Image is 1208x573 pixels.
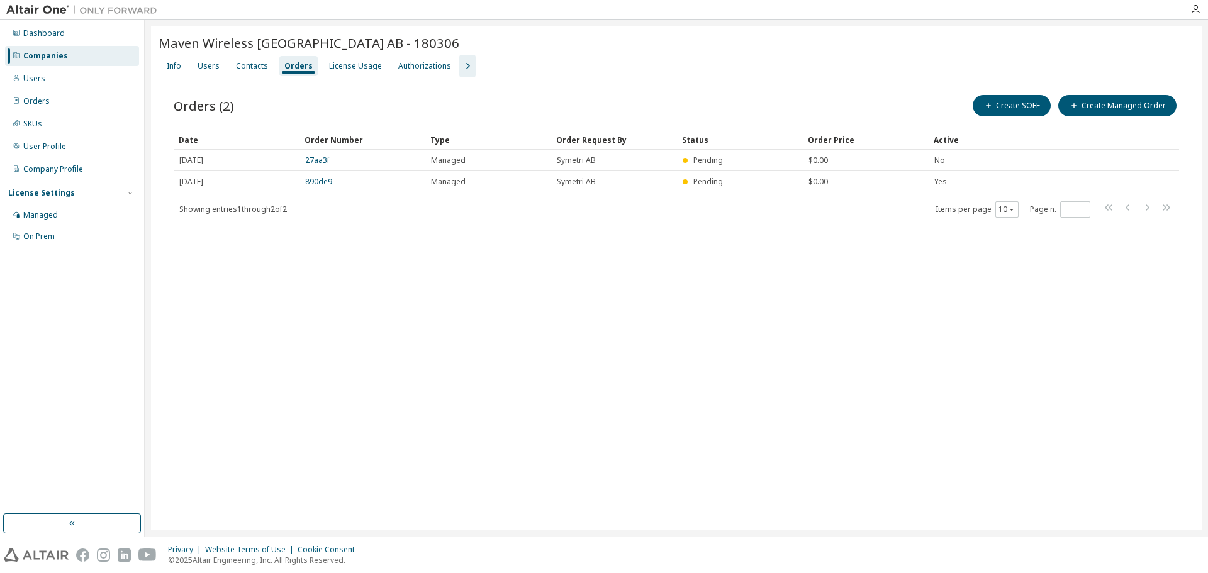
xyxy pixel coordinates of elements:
div: Dashboard [23,28,65,38]
div: User Profile [23,142,66,152]
img: Altair One [6,4,164,16]
div: Cookie Consent [298,545,362,555]
button: Create SOFF [973,95,1051,116]
img: altair_logo.svg [4,548,69,562]
div: SKUs [23,119,42,129]
div: Status [682,130,798,150]
img: youtube.svg [138,548,157,562]
div: Date [179,130,294,150]
a: 890de9 [305,176,332,187]
span: Maven Wireless [GEOGRAPHIC_DATA] AB - 180306 [159,34,459,52]
div: Order Request By [556,130,672,150]
div: License Settings [8,188,75,198]
div: Order Price [808,130,924,150]
span: Items per page [936,201,1019,218]
div: Managed [23,210,58,220]
div: Active [934,130,1104,150]
div: Website Terms of Use [205,545,298,555]
span: $0.00 [808,177,828,187]
div: On Prem [23,231,55,242]
span: Yes [934,177,947,187]
a: 27aa3f [305,155,330,165]
div: License Usage [329,61,382,71]
p: © 2025 Altair Engineering, Inc. All Rights Reserved. [168,555,362,565]
span: Showing entries 1 through 2 of 2 [179,204,287,214]
span: Pending [693,155,723,165]
div: Contacts [236,61,268,71]
div: Company Profile [23,164,83,174]
span: $0.00 [808,155,828,165]
div: Privacy [168,545,205,555]
span: Managed [431,177,466,187]
div: Users [198,61,220,71]
span: Managed [431,155,466,165]
span: Pending [693,176,723,187]
span: Orders (2) [174,97,234,114]
span: Symetri AB [557,155,596,165]
div: Orders [284,61,313,71]
img: facebook.svg [76,548,89,562]
span: Page n. [1030,201,1090,218]
span: [DATE] [179,177,203,187]
div: Info [167,61,181,71]
div: Type [430,130,546,150]
div: Order Number [305,130,420,150]
div: Authorizations [398,61,451,71]
button: Create Managed Order [1058,95,1177,116]
img: instagram.svg [97,548,110,562]
div: Orders [23,96,50,106]
span: No [934,155,945,165]
span: Symetri AB [557,177,596,187]
div: Users [23,74,45,84]
span: [DATE] [179,155,203,165]
div: Companies [23,51,68,61]
img: linkedin.svg [118,548,131,562]
button: 10 [998,204,1015,214]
